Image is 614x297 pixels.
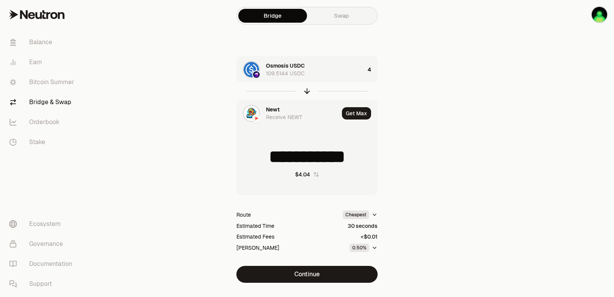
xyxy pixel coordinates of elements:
a: Bridge [238,9,307,23]
div: 4 [368,56,377,83]
a: Stake [3,132,83,152]
a: Bitcoin Summer [3,72,83,92]
a: Orderbook [3,112,83,132]
img: Osmosis Logo [253,71,260,78]
div: <$0.01 [361,233,378,241]
a: Earn [3,52,83,72]
div: Newt [266,106,280,113]
button: USDC LogoOsmosis LogoOsmosis USDC109.5144 USDC4 [237,56,377,83]
a: Bridge & Swap [3,92,83,112]
a: Documentation [3,254,83,274]
a: Governance [3,234,83,254]
div: 109.5144 USDC [266,70,305,77]
div: Route [236,211,251,219]
div: Receive NEWT [266,113,302,121]
div: Osmosis USDC [266,62,305,70]
div: NEWT LogoNeutron LogoNewtReceive NEWT [237,100,339,126]
div: Estimated Time [236,222,274,230]
img: USDC Logo [244,62,259,77]
button: 0.50% [350,244,378,252]
div: Estimated Fees [236,233,274,241]
button: Continue [236,266,378,283]
img: Neutron Logo [253,115,260,122]
a: Balance [3,32,83,52]
div: USDC LogoOsmosis LogoOsmosis USDC109.5144 USDC [237,56,365,83]
button: Cheapest [343,211,378,219]
a: Ecosystem [3,214,83,234]
div: Cheapest [343,211,369,219]
img: NEWT Logo [244,106,259,121]
img: sandy mercy [592,7,607,22]
button: $4.04 [295,171,319,178]
div: 0.50% [350,244,369,252]
button: Get Max [342,107,371,119]
a: Swap [307,9,376,23]
div: [PERSON_NAME] [236,244,279,252]
div: $4.04 [295,171,310,178]
div: 30 seconds [348,222,378,230]
a: Support [3,274,83,294]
